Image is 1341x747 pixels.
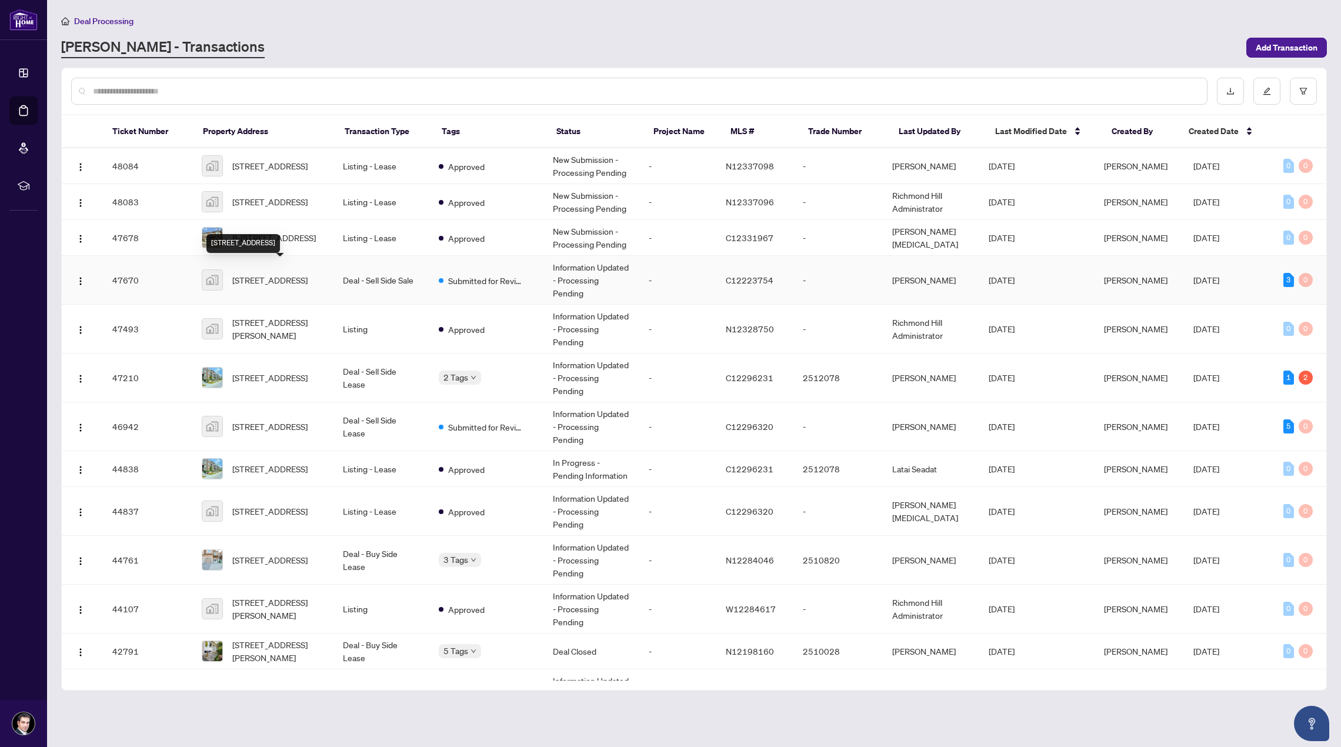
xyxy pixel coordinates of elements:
td: 44761 [103,536,192,585]
span: home [61,17,69,25]
span: [PERSON_NAME] [1104,232,1167,243]
td: Deal - Buy Side Lease [333,536,429,585]
span: [STREET_ADDRESS][PERSON_NAME] [232,316,324,342]
span: Approved [448,463,485,476]
span: [DATE] [989,275,1015,285]
img: Logo [76,423,85,432]
span: Last Modified Date [995,125,1067,138]
span: [PERSON_NAME] [1104,196,1167,207]
span: [PERSON_NAME] [1104,372,1167,383]
td: - [793,669,883,718]
td: [PERSON_NAME] [883,402,979,451]
span: Approved [448,505,485,518]
td: - [639,305,716,354]
span: Approved [448,232,485,245]
img: Logo [76,198,85,208]
img: Logo [76,648,85,657]
td: - [639,536,716,585]
span: C12223754 [726,275,773,285]
td: - [639,354,716,402]
td: - [793,585,883,633]
div: 0 [1299,322,1313,336]
button: Logo [71,319,90,338]
td: - [793,487,883,536]
button: Logo [71,368,90,387]
span: W12284617 [726,603,776,614]
span: [PERSON_NAME] [1104,161,1167,171]
td: 44107 [103,585,192,633]
td: - [639,402,716,451]
div: 0 [1299,231,1313,245]
th: Last Modified Date [986,115,1102,148]
td: - [793,256,883,305]
td: [PERSON_NAME] [883,633,979,669]
td: - [639,220,716,256]
span: N12284046 [726,555,774,565]
td: 42791 [103,633,192,669]
img: thumbnail-img [202,270,222,290]
img: thumbnail-img [202,228,222,248]
td: Latai Seadat [883,451,979,487]
td: Richmond Hill Administrator [883,585,979,633]
div: 0 [1299,195,1313,209]
span: [STREET_ADDRESS][PERSON_NAME] [232,596,324,622]
div: 0 [1299,504,1313,518]
span: down [471,375,476,381]
span: [DATE] [1193,161,1219,171]
img: thumbnail-img [202,416,222,436]
span: C12296320 [726,421,773,432]
td: - [639,451,716,487]
button: Logo [71,156,90,175]
td: Information Updated - Processing Pending [543,487,639,536]
td: - [793,148,883,184]
td: Listing - Lease [333,451,429,487]
div: 3 [1283,273,1294,287]
button: download [1217,78,1244,105]
th: Last Updated By [889,115,986,148]
td: 46942 [103,402,192,451]
td: 2510820 [793,536,883,585]
td: - [639,585,716,633]
td: New Submission - Processing Pending [543,184,639,220]
span: C12296231 [726,372,773,383]
span: Approved [448,323,485,336]
td: Listing - Lease [333,184,429,220]
span: [DATE] [1193,421,1219,432]
img: Logo [76,374,85,383]
th: MLS # [721,115,799,148]
th: Property Address [194,115,335,148]
img: Logo [76,234,85,244]
td: Information Updated - Processing Pending [543,256,639,305]
span: C12296231 [726,463,773,474]
td: 44837 [103,487,192,536]
td: Richmond Hill Administrator [883,669,979,718]
img: Profile Icon [12,712,35,735]
span: [STREET_ADDRESS] [232,159,308,172]
div: 0 [1299,644,1313,658]
div: 0 [1283,602,1294,616]
span: Add Transaction [1256,38,1317,57]
td: 47678 [103,220,192,256]
span: Submitted for Review [448,421,525,433]
span: N12337098 [726,161,774,171]
td: Listing - Lease [333,220,429,256]
td: 47210 [103,354,192,402]
td: 47493 [103,305,192,354]
img: Logo [76,325,85,335]
span: Approved [448,603,485,616]
button: Logo [71,551,90,569]
th: Trade Number [799,115,889,148]
button: edit [1253,78,1280,105]
td: Information Updated - Processing Pending [543,354,639,402]
span: [PERSON_NAME] [1104,646,1167,656]
th: Created Date [1179,115,1270,148]
span: down [471,557,476,563]
td: 48083 [103,184,192,220]
td: - [793,305,883,354]
button: filter [1290,78,1317,105]
div: 1 [1283,371,1294,385]
img: thumbnail-img [202,550,222,570]
img: thumbnail-img [202,599,222,619]
td: [PERSON_NAME] [883,256,979,305]
span: filter [1299,87,1307,95]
